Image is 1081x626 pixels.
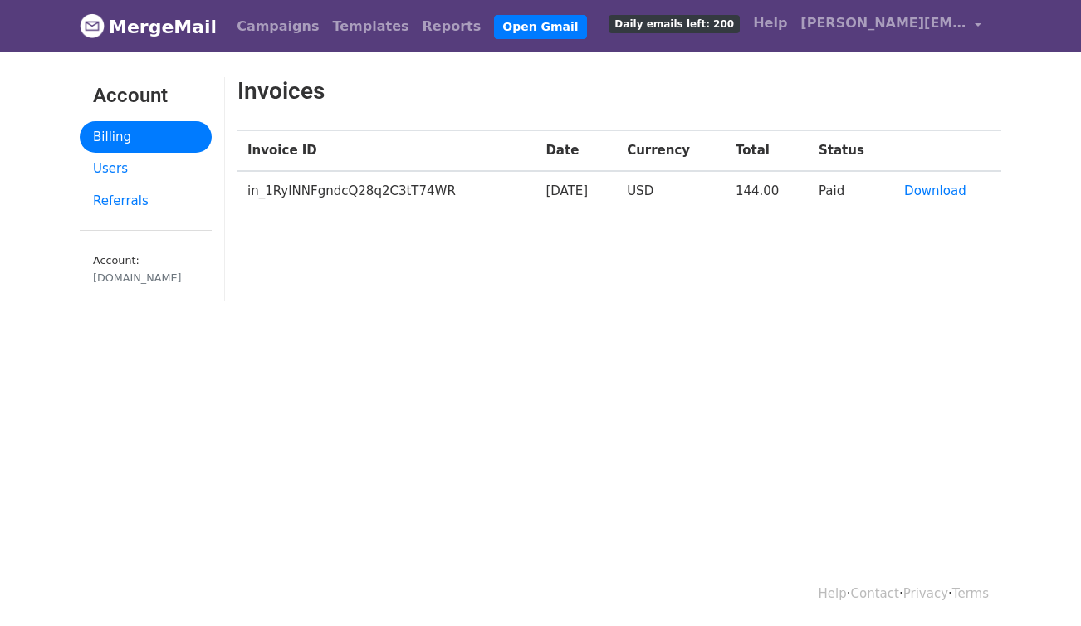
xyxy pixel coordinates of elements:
[800,13,966,33] span: [PERSON_NAME][EMAIL_ADDRESS][PERSON_NAME][DOMAIN_NAME]
[80,121,212,154] a: Billing
[794,7,988,46] a: [PERSON_NAME][EMAIL_ADDRESS][PERSON_NAME][DOMAIN_NAME]
[726,171,809,211] td: 144.00
[609,15,740,33] span: Daily emails left: 200
[617,131,726,171] th: Currency
[325,10,415,43] a: Templates
[237,131,536,171] th: Invoice ID
[819,586,847,601] a: Help
[93,270,198,286] div: [DOMAIN_NAME]
[903,586,948,601] a: Privacy
[93,84,198,108] h3: Account
[536,171,617,211] td: [DATE]
[617,171,726,211] td: USD
[726,131,809,171] th: Total
[80,153,212,185] a: Users
[851,586,899,601] a: Contact
[494,15,586,39] a: Open Gmail
[809,171,894,211] td: Paid
[809,131,894,171] th: Status
[602,7,746,40] a: Daily emails left: 200
[746,7,794,40] a: Help
[416,10,488,43] a: Reports
[93,254,198,286] small: Account:
[80,9,217,44] a: MergeMail
[237,171,536,211] td: in_1RyINNFgndcQ28q2C3tT74WR
[237,77,870,105] h2: Invoices
[536,131,617,171] th: Date
[80,185,212,218] a: Referrals
[230,10,325,43] a: Campaigns
[80,13,105,38] img: MergeMail logo
[952,586,989,601] a: Terms
[904,183,966,198] a: Download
